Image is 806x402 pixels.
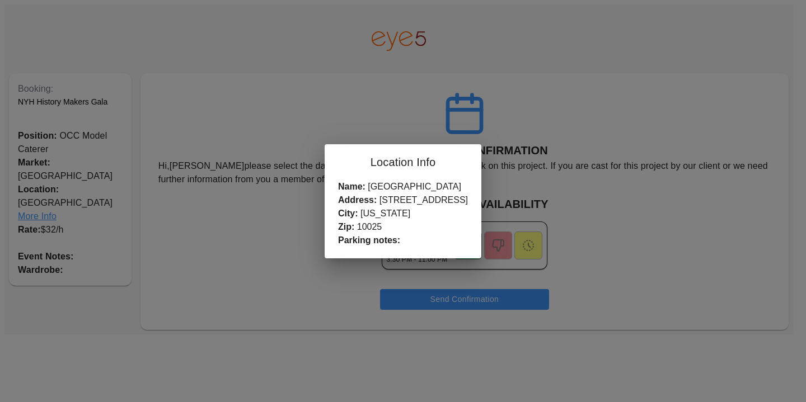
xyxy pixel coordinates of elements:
[338,193,468,207] div: [STREET_ADDRESS]
[338,195,377,205] b: Address:
[338,182,365,191] b: Name:
[325,144,481,180] h2: Location Info
[338,220,468,234] div: 10025
[338,207,468,220] div: [US_STATE]
[338,222,354,231] b: Zip:
[338,235,400,245] b: Parking notes:
[338,180,468,193] div: [GEOGRAPHIC_DATA]
[338,209,358,218] b: City:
